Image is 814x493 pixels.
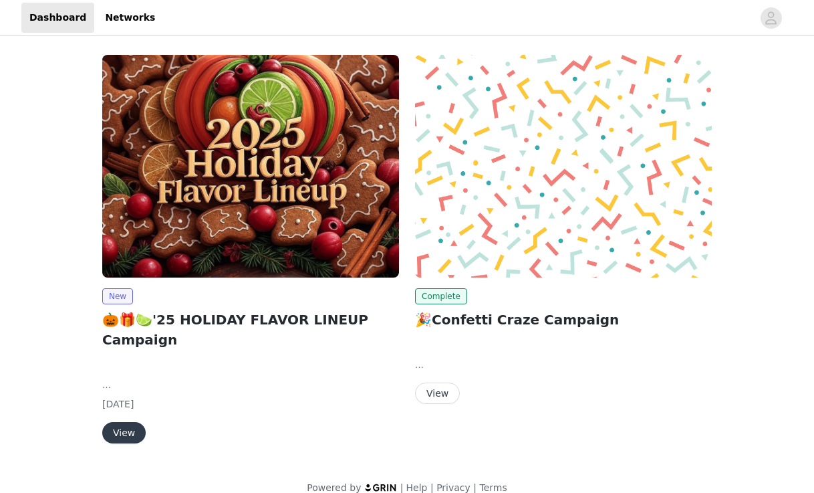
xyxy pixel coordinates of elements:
a: Networks [97,3,163,33]
span: [DATE] [102,399,134,409]
span: | [400,482,404,493]
a: Privacy [436,482,470,493]
span: New [102,288,133,304]
button: View [102,422,146,443]
span: | [430,482,434,493]
button: View [415,383,460,404]
h2: 🎉Confetti Craze Campaign [415,310,712,330]
div: avatar [765,7,777,29]
a: View [415,389,460,399]
img: logo [364,483,398,492]
img: 5-hour ENERGY [415,55,712,278]
a: View [102,428,146,438]
span: Complete [415,288,467,304]
a: Dashboard [21,3,94,33]
a: Terms [479,482,507,493]
h2: 🎃🎁🍋‍🟩'25 HOLIDAY FLAVOR LINEUP Campaign [102,310,399,350]
a: Help [406,482,428,493]
span: Powered by [307,482,361,493]
span: | [473,482,477,493]
img: 5-hour ENERGY [102,55,399,278]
